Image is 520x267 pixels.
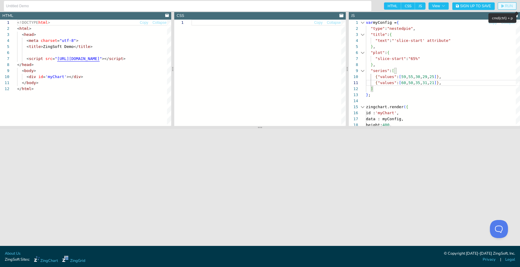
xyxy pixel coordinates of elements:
span: "slice-start" [375,56,406,61]
span: " [100,56,102,61]
a: Privacy [483,257,496,262]
span: "plot" [370,50,385,55]
span: : [396,80,399,85]
span: > [81,74,83,79]
button: Copy [314,20,323,26]
div: 11 [349,80,358,86]
span: < [26,56,29,61]
div: 12 [349,86,358,92]
span: var [366,20,373,25]
span: , [420,80,422,85]
div: 17 [349,116,358,122]
span: , [406,74,408,79]
span: charset [41,38,57,43]
span: 31 [422,80,427,85]
a: Legal [505,257,515,262]
span: { [375,74,378,79]
span: } [370,44,373,49]
span: "type" [370,26,385,31]
span: > [41,44,43,49]
span: : [389,38,392,43]
div: 16 [349,110,358,116]
div: checkbox-group [384,2,426,10]
span: meta [29,38,38,43]
span: = [52,56,55,61]
span: , [420,74,422,79]
span: < [17,26,20,31]
span: < [22,32,24,37]
span: 35 [415,80,420,85]
span: head [22,62,31,67]
span: View [432,4,445,8]
span: "values" [378,80,397,85]
span: { [387,50,389,55]
span: { [375,80,378,85]
div: 8 [349,62,358,68]
div: © Copyright [DATE]-[DATE] ZingSoft, Inc. [444,251,515,257]
button: RUN [498,2,516,10]
div: 13 [349,92,358,98]
span: src [45,56,52,61]
span: } [366,93,368,97]
button: Copy [140,20,149,26]
span: = [57,38,60,43]
span: body [26,80,36,85]
span: ] [434,80,437,85]
span: > [34,32,36,37]
span: </ [17,86,22,91]
span: "series" [370,68,389,73]
span: 'myChart' [375,111,396,115]
span: , [427,80,429,85]
div: 1 [349,20,358,26]
span: , [439,74,441,79]
div: Click to collapse the range. [359,68,367,74]
span: </ [22,80,27,85]
span: script [109,56,123,61]
span: 59 [401,74,406,79]
button: Collapse [152,20,167,26]
div: 6 [349,50,358,56]
span: "65%" [408,56,420,61]
span: [URL][DOMAIN_NAME] [57,56,100,61]
div: 4 [349,38,358,44]
span: 55 [408,74,413,79]
span: "text" [375,38,389,43]
span: Copy [140,21,148,24]
span: cmd(ctrl) + p [492,16,513,20]
span: ] [370,86,373,91]
button: Sign Up to Save [452,2,495,10]
span: Collapse [327,21,341,24]
span: > [31,62,34,67]
span: CSS [401,2,415,10]
span: <!DOCTYPE [17,20,38,25]
span: html [20,26,29,31]
span: html [22,86,31,91]
button: Collapse [327,20,341,26]
button: View [429,2,449,10]
span: } [437,74,439,79]
div: 3 [349,32,358,38]
span: 60 [401,80,406,85]
div: 18 [349,122,358,128]
span: HTML [384,2,401,10]
a: ZingGrid [62,256,85,264]
span: : [385,50,387,55]
span: < [22,68,24,73]
div: Click to collapse the range. [359,50,367,56]
span: ZingSoft Sites: [5,257,30,262]
span: 50 [408,80,413,85]
div: 10 [349,74,358,80]
span: , [373,44,375,49]
span: zingchart.render [366,105,404,109]
span: : [385,26,387,31]
span: [ [399,80,401,85]
span: : [396,74,399,79]
span: < [26,74,29,79]
span: : [387,32,389,37]
span: } [437,80,439,85]
span: JS [415,2,426,10]
div: Click to collapse the range. [359,20,367,26]
span: head [24,32,33,37]
span: "values" [378,74,397,79]
span: , [413,26,415,31]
